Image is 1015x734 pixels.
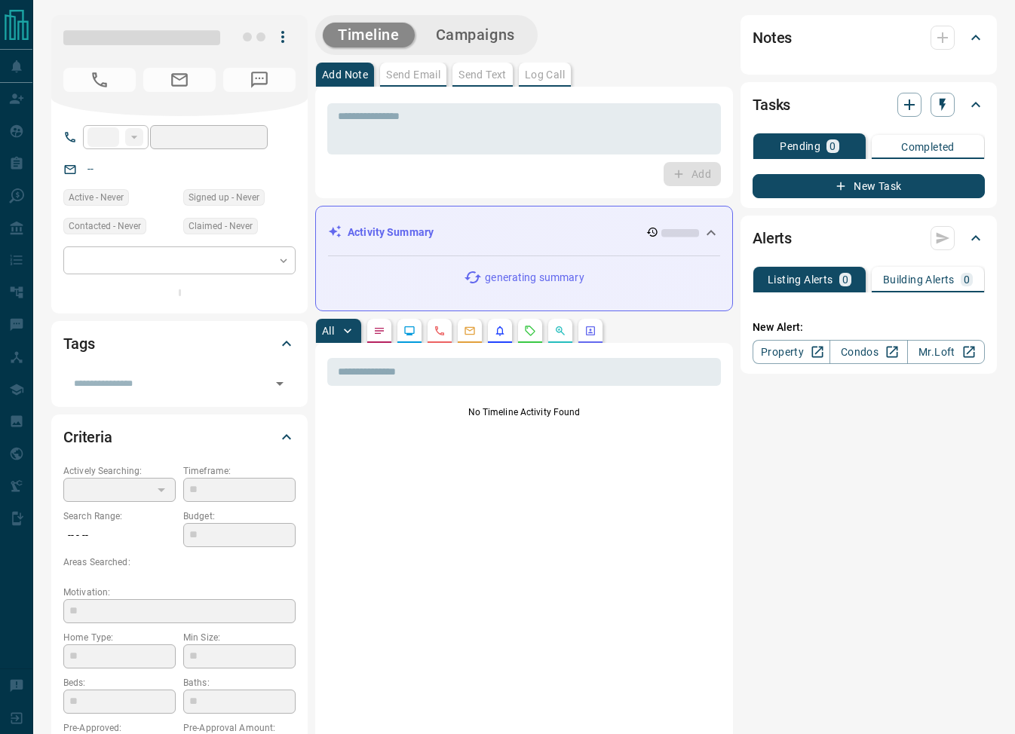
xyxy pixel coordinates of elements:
[63,332,94,356] h2: Tags
[322,69,368,80] p: Add Note
[829,340,907,364] a: Condos
[753,226,792,250] h2: Alerts
[63,68,136,92] span: No Number
[753,340,830,364] a: Property
[63,326,296,362] div: Tags
[63,464,176,478] p: Actively Searching:
[328,219,720,246] div: Activity Summary
[421,23,530,47] button: Campaigns
[63,425,112,449] h2: Criteria
[269,373,290,394] button: Open
[63,523,176,548] p: -- - --
[87,163,94,175] a: --
[373,325,385,337] svg: Notes
[63,676,176,690] p: Beds:
[964,274,970,285] p: 0
[69,190,124,205] span: Active - Never
[842,274,848,285] p: 0
[753,20,985,56] div: Notes
[63,555,296,569] p: Areas Searched:
[753,93,790,117] h2: Tasks
[403,325,416,337] svg: Lead Browsing Activity
[183,464,296,478] p: Timeframe:
[63,586,296,599] p: Motivation:
[753,320,985,335] p: New Alert:
[753,87,985,123] div: Tasks
[829,141,836,151] p: 0
[183,676,296,690] p: Baths:
[494,325,506,337] svg: Listing Alerts
[63,419,296,455] div: Criteria
[63,509,176,523] p: Search Range:
[753,220,985,256] div: Alerts
[143,68,216,92] span: No Email
[69,219,141,234] span: Contacted - Never
[464,325,476,337] svg: Emails
[554,325,566,337] svg: Opportunities
[183,509,296,523] p: Budget:
[753,26,792,50] h2: Notes
[901,142,955,152] p: Completed
[189,190,259,205] span: Signed up - Never
[189,219,253,234] span: Claimed - Never
[223,68,296,92] span: No Number
[183,631,296,644] p: Min Size:
[348,225,434,240] p: Activity Summary
[327,405,721,419] p: No Timeline Activity Found
[524,325,536,337] svg: Requests
[907,340,985,364] a: Mr.Loft
[434,325,446,337] svg: Calls
[584,325,596,337] svg: Agent Actions
[485,270,584,286] p: generating summary
[753,174,985,198] button: New Task
[323,23,415,47] button: Timeline
[780,141,820,151] p: Pending
[63,631,176,644] p: Home Type:
[768,274,833,285] p: Listing Alerts
[322,326,334,336] p: All
[883,274,955,285] p: Building Alerts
